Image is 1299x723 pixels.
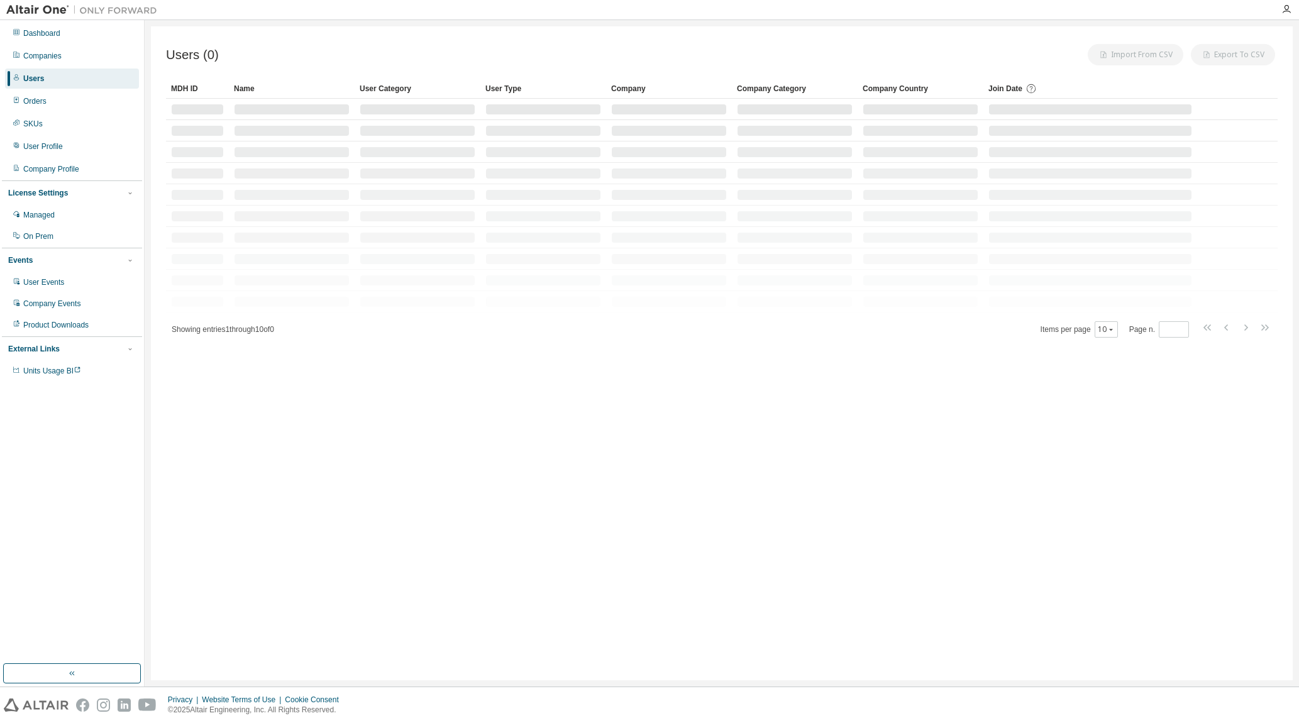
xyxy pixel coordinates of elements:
[97,698,110,712] img: instagram.svg
[988,84,1022,93] span: Join Date
[23,28,60,38] div: Dashboard
[8,255,33,265] div: Events
[4,698,69,712] img: altair_logo.svg
[1041,321,1118,338] span: Items per page
[8,344,60,354] div: External Links
[23,164,79,174] div: Company Profile
[168,705,346,715] p: © 2025 Altair Engineering, Inc. All Rights Reserved.
[118,698,131,712] img: linkedin.svg
[1098,324,1115,334] button: 10
[6,4,163,16] img: Altair One
[611,79,727,99] div: Company
[76,698,89,712] img: facebook.svg
[168,695,202,705] div: Privacy
[485,79,601,99] div: User Type
[202,695,285,705] div: Website Terms of Use
[360,79,475,99] div: User Category
[23,96,47,106] div: Orders
[863,79,978,99] div: Company Country
[1088,44,1183,65] button: Import From CSV
[23,51,62,61] div: Companies
[23,210,55,220] div: Managed
[23,119,43,129] div: SKUs
[23,277,64,287] div: User Events
[23,367,81,375] span: Units Usage BI
[1025,83,1037,94] svg: Date when the user was first added or directly signed up. If the user was deleted and later re-ad...
[172,325,274,334] span: Showing entries 1 through 10 of 0
[23,320,89,330] div: Product Downloads
[23,231,53,241] div: On Prem
[1129,321,1189,338] span: Page n.
[23,299,80,309] div: Company Events
[138,698,157,712] img: youtube.svg
[171,79,224,99] div: MDH ID
[285,695,346,705] div: Cookie Consent
[8,188,68,198] div: License Settings
[1191,44,1275,65] button: Export To CSV
[234,79,350,99] div: Name
[166,48,219,62] span: Users (0)
[737,79,853,99] div: Company Category
[23,74,44,84] div: Users
[23,141,63,152] div: User Profile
